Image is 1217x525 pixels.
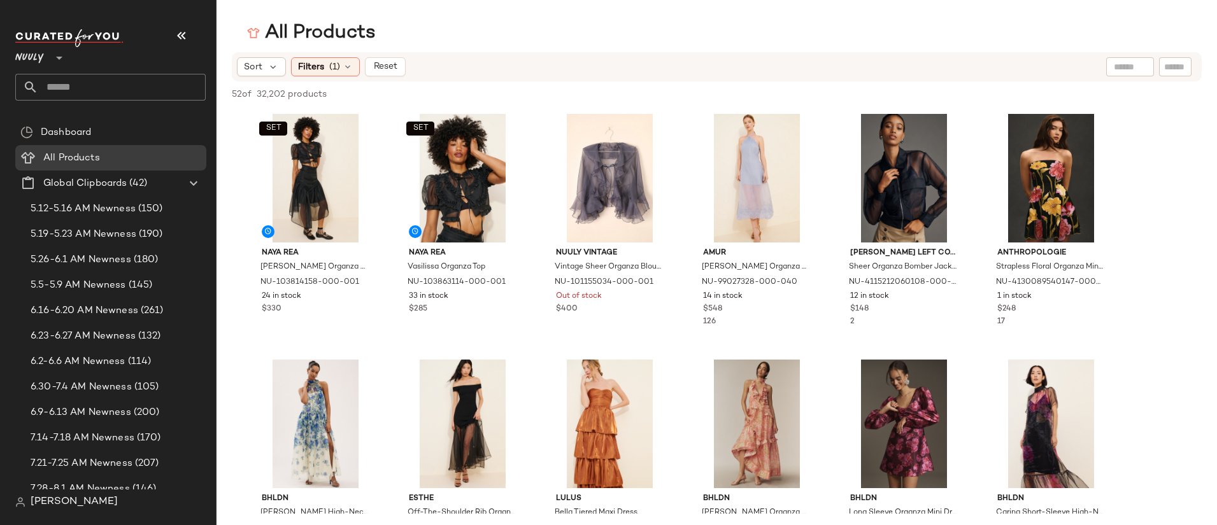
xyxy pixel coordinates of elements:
span: Off-The-Shoulder Rib Organza Maxi Dress [408,507,515,519]
img: 95245726_009_b [987,360,1115,488]
img: svg%3e [15,497,25,507]
span: NU-4130089540147-000-009 [996,277,1104,288]
span: BHLDN [997,493,1105,505]
span: 7.21-7.25 AM Newness [31,456,132,471]
span: $548 [703,304,722,315]
span: SET [265,124,281,133]
span: 1 in stock [997,291,1032,302]
span: Bella Tiered Maxi Dress [555,507,637,519]
span: (207) [132,456,159,471]
span: 5.5-5.9 AM Newness [31,278,126,293]
span: NU-103814158-000-001 [260,277,359,288]
img: cfy_white_logo.C9jOOHJF.svg [15,29,124,47]
span: (132) [136,329,161,344]
span: 7.14-7.18 AM Newness [31,431,134,445]
img: 101155034_001_d [546,114,674,242]
img: 99027328_040_b [693,114,821,242]
span: (146) [130,482,157,496]
span: Carina Short-Sleeve High-Neck Organza Midi Dress [996,507,1104,519]
span: Anthropologie [997,248,1105,259]
img: 4130089540147_009_b [987,114,1115,242]
span: Reset [373,62,397,72]
span: [PERSON_NAME] Left Coast [850,248,958,259]
img: 99327207_001_b [399,360,527,488]
span: 6.30-7.4 AM Newness [31,380,132,395]
span: Global Clipboards [43,176,127,191]
span: 33 in stock [409,291,448,302]
span: Vasilissa Organza Top [408,262,485,273]
span: NU-99027328-000-040 [702,277,797,288]
div: All Products [247,20,376,46]
img: 98833999_086_b [546,360,674,488]
span: (261) [138,304,164,318]
span: Naya Rea [262,248,369,259]
span: Naya Rea [409,248,516,259]
span: 12 in stock [850,291,889,302]
img: 98048416_040_b [252,360,380,488]
span: Sort [244,60,262,74]
span: NU-4115212060108-000-041 [849,277,957,288]
img: 103814158_001_b [252,114,380,242]
span: (105) [132,380,159,395]
span: BHLDN [850,493,958,505]
button: SET [259,122,287,136]
span: 6.2-6.6 AM Newness [31,354,125,369]
span: 17 [997,318,1005,326]
span: $330 [262,304,281,315]
img: 94981354_059_b [840,360,968,488]
span: (1) [329,60,340,74]
span: 14 in stock [703,291,743,302]
span: All Products [43,151,100,165]
span: Sheer Organza Bomber Jacket [849,262,957,273]
span: 32,202 products [257,88,327,101]
span: (42) [127,176,147,191]
span: 5.26-6.1 AM Newness [31,253,131,267]
span: (114) [125,354,152,369]
span: (170) [134,431,161,445]
span: ESTHE [409,493,516,505]
span: Out of stock [556,291,602,302]
span: 126 [703,318,716,326]
span: 6.16-6.20 AM Newness [31,304,138,318]
span: Nuuly [15,43,44,66]
button: SET [406,122,434,136]
span: 6.23-6.27 AM Newness [31,329,136,344]
span: 6.9-6.13 AM Newness [31,405,131,420]
span: NU-101155034-000-001 [555,277,653,288]
span: BHLDN [262,493,369,505]
img: 103863114_001_b [399,114,527,242]
span: $148 [850,304,869,315]
span: (190) [136,227,163,242]
img: 95982815_066_b [693,360,821,488]
span: 7.28-8.1 AM Newness [31,482,130,496]
span: Nuuly Vintage [556,248,664,259]
span: AMUR [703,248,811,259]
span: Filters [298,60,324,74]
span: [PERSON_NAME] Organza Midi Dress [702,262,809,273]
span: (180) [131,253,159,267]
img: 4115212060108_041_b [840,114,968,242]
span: 52 of [232,88,252,101]
span: BHLDN [703,493,811,505]
span: [PERSON_NAME] High-Neck Scarf Floral Organza Maxi Dress [260,507,368,519]
button: Reset [365,57,406,76]
span: Vintage Sheer Organza Blouse [555,262,662,273]
span: [PERSON_NAME] [31,494,118,510]
span: SET [412,124,428,133]
img: svg%3e [20,126,33,139]
span: 5.12-5.16 AM Newness [31,202,136,216]
span: Lulus [556,493,664,505]
span: $400 [556,304,578,315]
span: [PERSON_NAME] Organza Skirt [260,262,368,273]
span: (145) [126,278,153,293]
span: 5.19-5.23 AM Newness [31,227,136,242]
span: $248 [997,304,1016,315]
span: $285 [409,304,427,315]
img: svg%3e [247,27,260,39]
span: NU-103863114-000-001 [408,277,506,288]
span: (150) [136,202,163,216]
span: Dashboard [41,125,91,140]
span: (200) [131,405,160,420]
span: [PERSON_NAME] Organza 3D Ruffle Maxi Dress [702,507,809,519]
span: Long Sleeve Organza Mini Dress [849,507,957,519]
